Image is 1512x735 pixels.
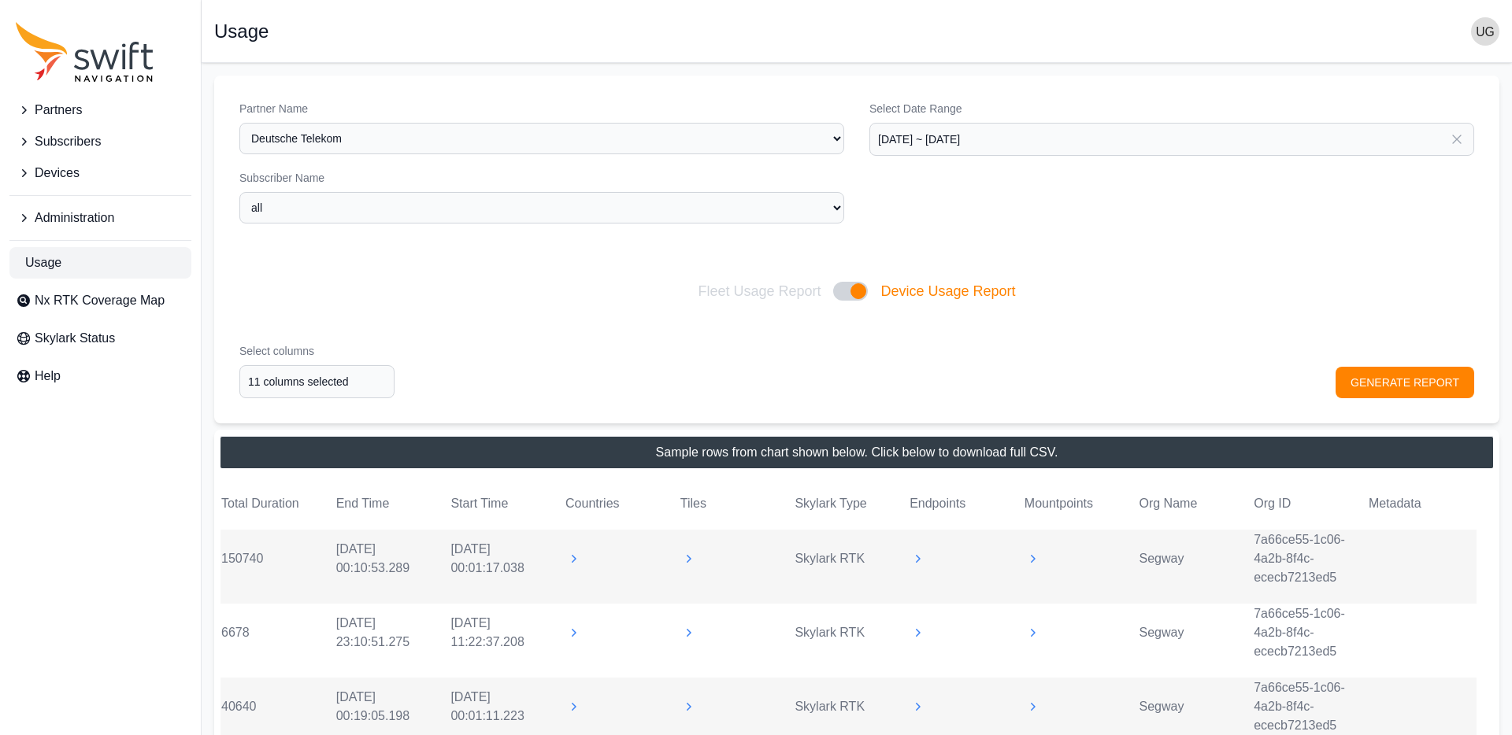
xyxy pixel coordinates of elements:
td: 40640 [220,696,329,717]
h2: Sample rows from chart shown below. Click below to download full CSV. [656,443,1058,462]
td: 2025-07-22 11:22:37.208 [450,613,558,652]
td: Segway [1139,548,1247,569]
td: 2025-07-07 00:10:53.289 [335,539,444,578]
input: option [239,365,395,398]
th: Total Duration [220,493,329,514]
th: Start Time [450,493,558,514]
td: Segway [1139,696,1247,717]
td: Skylark RTK [794,622,902,643]
td: [NXRTK-MSM5] [1024,550,1132,567]
td: [15] [680,550,788,567]
span: Help [35,367,61,386]
h1: Usage [214,22,269,41]
td: [14] [680,698,788,715]
td: [NXRTK-MSM5] [1024,624,1132,641]
a: Skylark Status [9,323,191,354]
th: Mountpoints [1024,493,1132,514]
th: End Time [335,493,444,514]
td: undefined [1368,632,1477,633]
img: user photo [1471,17,1499,46]
th: Metadata [1368,493,1477,514]
span: Usage [25,253,61,272]
td: [FRA] [565,698,673,715]
td: 2025-07-07 00:19:05.198 [335,687,444,726]
span: Partners [35,101,82,120]
span: Nx RTK Coverage Map [35,291,165,310]
td: 2025-06-30 00:01:17.038 [450,539,558,578]
span: Devices [35,164,80,183]
td: 2025-06-30 00:01:11.223 [450,687,558,726]
select: Subscriber [239,192,844,223]
select: Partner Name [239,123,844,154]
td: Skylark RTK [794,696,902,717]
td: 2025-07-30 23:10:51.275 [335,613,444,652]
th: Countries [565,493,673,514]
td: 150740 [220,548,329,569]
a: Usage [9,247,191,279]
td: 7a66ce55-1c06-4a2b-8f4c-ececb7213ed5 [1253,604,1362,662]
td: 6678 [220,622,329,643]
td: undefined [1368,706,1477,707]
th: Org Name [1139,493,1247,514]
td: [caster.eu-prod-all-freq-12.cs.swiftnav.com] [909,624,1017,641]
label: Select columns [239,343,395,359]
a: Nx RTK Coverage Map [9,285,191,316]
span: Administration [35,209,114,227]
td: 7a66ce55-1c06-4a2b-8f4c-ececb7213ed5 [1253,530,1362,588]
td: Skylark RTK [794,548,902,569]
button: GENERATE REPORT [1336,367,1474,398]
input: YYYY-MM-DD ~ YYYY-MM-DD [869,123,1474,156]
td: [NXRTK-MSM5] [1024,698,1132,715]
label: Partner Name [239,101,844,116]
span: Subscribers [35,132,101,151]
button: Devices [9,157,191,189]
span: Device Usage Report [880,280,1015,302]
label: Select Date Range [869,101,1474,116]
button: Administration [9,202,191,234]
th: Endpoints [909,493,1017,514]
span: Skylark Status [35,329,115,348]
button: Partners [9,94,191,126]
th: Skylark Type [794,493,902,514]
label: Subscriber Name [239,170,844,186]
td: [DEU] [565,624,673,641]
a: Help [9,360,191,392]
td: [caster.eu-prod-all-freq-12.cs.swiftnav.com] [909,550,1017,567]
td: [DEU] [565,550,673,567]
td: Segway [1139,622,1247,643]
td: undefined [1368,558,1477,560]
span: Fleet Usage Report [698,280,821,302]
th: Org ID [1253,493,1362,514]
td: [caster.eu-prod-all-freq-12.cs.swiftnav.com] [909,698,1017,715]
button: Subscribers [9,126,191,157]
th: Tiles [680,493,788,514]
td: [21] [680,624,788,641]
